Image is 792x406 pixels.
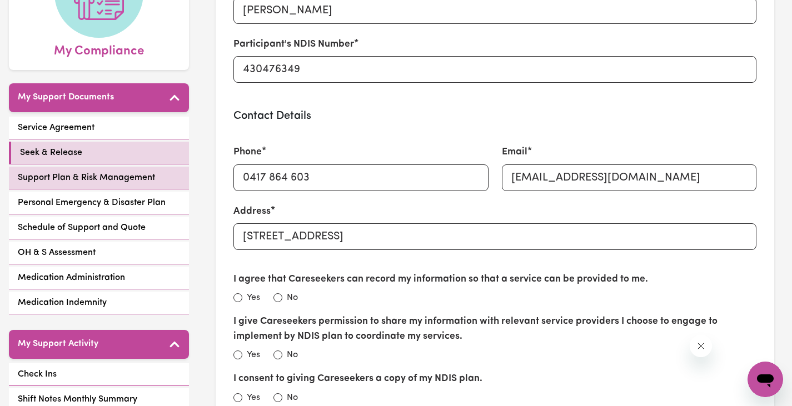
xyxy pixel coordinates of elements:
label: Address [233,204,271,219]
span: Medication Indemnity [18,296,107,309]
label: I consent to giving Careseekers a copy of my NDIS plan. [233,372,482,386]
span: OH & S Assessment [18,246,96,259]
h3: Contact Details [233,109,756,123]
label: No [287,391,298,404]
label: No [287,348,298,362]
span: Shift Notes Monthly Summary [18,393,137,406]
span: Need any help? [7,8,67,17]
label: I give Careseekers permission to share my information with relevant service providers I choose to... [233,314,756,344]
label: No [287,291,298,304]
span: My Compliance [54,38,144,61]
h5: My Support Documents [18,92,114,103]
span: Medication Administration [18,271,125,284]
label: Email [502,145,527,159]
label: I agree that Careseekers can record my information so that a service can be provided to me. [233,272,648,287]
h5: My Support Activity [18,339,98,349]
label: Phone [233,145,262,159]
span: Personal Emergency & Disaster Plan [18,196,166,209]
a: Check Ins [9,363,189,386]
span: Seek & Release [20,146,82,159]
a: Medication Indemnity [9,292,189,314]
a: Personal Emergency & Disaster Plan [9,192,189,214]
span: Support Plan & Risk Management [18,171,155,184]
label: Participant's NDIS Number [233,37,354,52]
span: Schedule of Support and Quote [18,221,146,234]
iframe: Close message [690,335,712,357]
label: Yes [247,348,260,362]
label: Yes [247,391,260,404]
a: Medication Administration [9,267,189,289]
span: Check Ins [18,368,57,381]
a: Support Plan & Risk Management [9,167,189,189]
button: My Support Activity [9,330,189,359]
a: OH & S Assessment [9,242,189,264]
a: Seek & Release [9,142,189,164]
button: My Support Documents [9,83,189,112]
span: Service Agreement [18,121,94,134]
a: Service Agreement [9,117,189,139]
iframe: Button to launch messaging window [748,362,783,397]
a: Schedule of Support and Quote [9,217,189,239]
label: Yes [247,291,260,304]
